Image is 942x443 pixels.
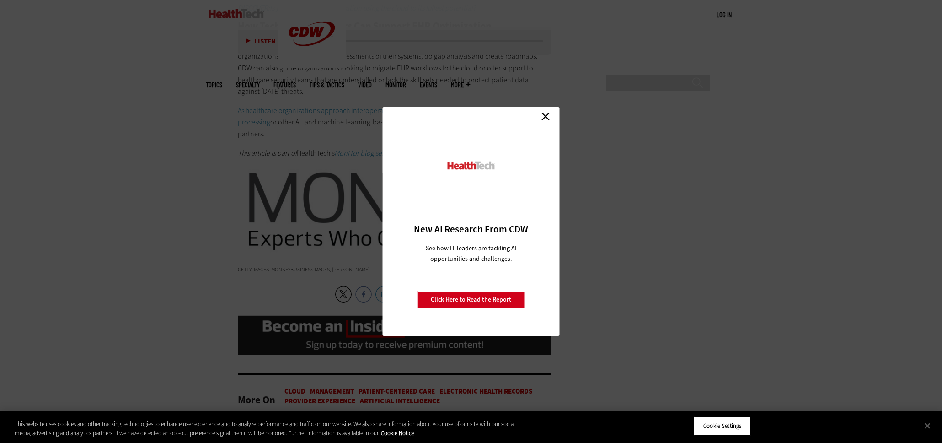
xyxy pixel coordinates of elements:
[399,223,544,236] h3: New AI Research From CDW
[15,420,518,438] div: This website uses cookies and other tracking technologies to enhance user experience and to analy...
[415,243,528,264] p: See how IT leaders are tackling AI opportunities and challenges.
[694,416,751,436] button: Cookie Settings
[917,416,937,436] button: Close
[381,429,414,437] a: More information about your privacy
[417,291,525,308] a: Click Here to Read the Report
[539,109,552,123] a: Close
[446,161,496,170] img: HealthTech_0.png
